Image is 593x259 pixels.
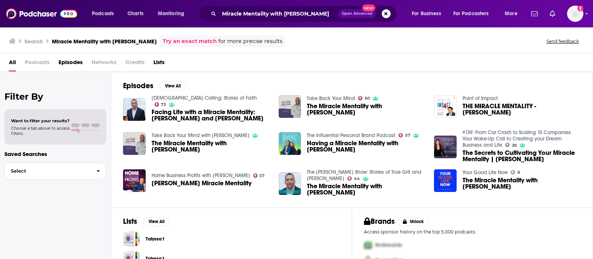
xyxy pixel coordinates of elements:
[463,177,581,190] a: The Miracle Mentality with Tim Storey
[398,217,429,226] button: Unlock
[59,56,83,72] span: Episodes
[153,56,165,72] a: Lists
[52,38,157,45] h3: Miracle Mentality with [PERSON_NAME]
[577,6,583,11] svg: Add a profile image
[6,7,77,21] img: Podchaser - Follow, Share and Rate Podcasts
[253,173,265,178] a: 57
[92,9,114,19] span: Podcasts
[358,96,370,100] a: 60
[158,9,184,19] span: Monitoring
[25,56,50,72] span: Podcasts
[448,8,500,20] button: open menu
[143,217,170,226] button: View All
[125,56,145,72] span: Credits
[152,180,252,186] a: Tim Storey's Miracle Mentality
[362,4,375,11] span: New
[434,169,457,192] img: The Miracle Mentality with Tim Storey
[375,242,402,248] span: McDonalds
[544,38,581,44] button: Send feedback
[463,129,572,148] a: #139: From Car Crash to Scaling 10 Companies. Your Wake-Up Call to Creating your Dream Business a...
[279,172,301,195] img: The Miracle Mentality with Tim Storey
[123,169,146,192] img: Tim Storey's Miracle Mentality
[146,235,164,243] a: Talyssa t
[307,140,425,153] a: Having a Miracle Mentality with Tim Storey
[505,143,517,147] a: 28
[307,132,395,139] a: The Influential Personal Brand Podcast
[152,95,257,101] a: Jesus Calling: Stories of Faith
[11,126,70,136] span: Choose a tab above to access filters.
[152,172,250,179] a: Home Business Profits with Ray Higdon
[505,9,517,19] span: More
[123,81,186,90] a: EpisodesView All
[279,132,301,155] img: Having a Miracle Mentality with Tim Storey
[159,82,186,90] button: View All
[307,103,425,116] span: The Miracle Mentality with [PERSON_NAME]
[463,95,498,102] a: Point of Impact
[463,103,581,116] a: THE MIRACLE MENTALITY - TIM STOREY
[405,134,410,137] span: 57
[152,109,270,122] a: Facing Life with a Miracle Mentality: Tim Storey and Gordon Mote
[123,81,153,90] h2: Episodes
[528,7,541,20] a: Show notifications dropdown
[24,38,43,45] h3: Search
[259,174,265,177] span: 57
[4,150,106,157] p: Saved Searches
[9,56,16,72] a: All
[412,9,441,19] span: For Business
[567,6,583,22] span: Logged in as nicole.koremenos
[123,230,140,247] a: Talyssa t
[4,163,106,179] button: Select
[398,133,410,137] a: 57
[434,95,457,118] img: THE MIRACLE MENTALITY - TIM STOREY
[5,169,90,173] span: Select
[92,56,116,72] span: Networks
[567,6,583,22] img: User Profile
[463,150,581,162] a: The Secrets to Cultivating Your Miracle Mentality | Tim Storey
[163,37,217,46] a: Try an exact match
[407,8,450,20] button: open menu
[463,169,508,176] a: Your Good Life Now
[347,176,360,181] a: 44
[307,103,425,116] a: The Miracle Mentality with Tim Storey
[512,144,517,147] span: 28
[87,8,123,20] button: open menu
[500,8,527,20] button: open menu
[4,91,106,102] h2: Filter By
[342,12,372,16] span: Open Advanced
[463,177,581,190] span: The Miracle Mentality with [PERSON_NAME]
[364,229,581,235] p: Access sponsor history on the top 5,000 podcasts.
[123,132,146,155] img: The Miracle Mentality with Tim Storey
[279,95,301,118] img: The Miracle Mentality with Tim Storey
[161,103,166,106] span: 73
[434,136,457,158] img: The Secrets to Cultivating Your Miracle Mentality | Tim Storey
[219,8,338,20] input: Search podcasts, credits, & more...
[123,217,170,226] a: ListsView All
[123,98,146,121] img: Facing Life with a Miracle Mentality: Tim Storey and Gordon Mote
[127,9,143,19] span: Charts
[152,109,270,122] span: Facing Life with a Miracle Mentality: [PERSON_NAME] and [PERSON_NAME]
[152,180,252,186] span: [PERSON_NAME] Miracle Mentality
[307,183,425,196] span: The Miracle Mentality with [PERSON_NAME]
[338,9,376,18] button: Open AdvancedNew
[307,95,355,102] a: Take Back Your Mind
[152,132,249,139] a: Take Back Your Mind with Michael B. Beckwith
[463,103,581,116] span: THE MIRACLE MENTALITY - [PERSON_NAME]
[152,140,270,153] span: The Miracle Mentality with [PERSON_NAME]
[307,140,425,153] span: Having a Miracle Mentality with [PERSON_NAME]
[463,150,581,162] span: The Secrets to Cultivating Your Miracle Mentality | [PERSON_NAME]
[11,118,70,123] span: Want to filter your results?
[152,140,270,153] a: The Miracle Mentality with Tim Storey
[567,6,583,22] button: Show profile menu
[365,97,370,100] span: 60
